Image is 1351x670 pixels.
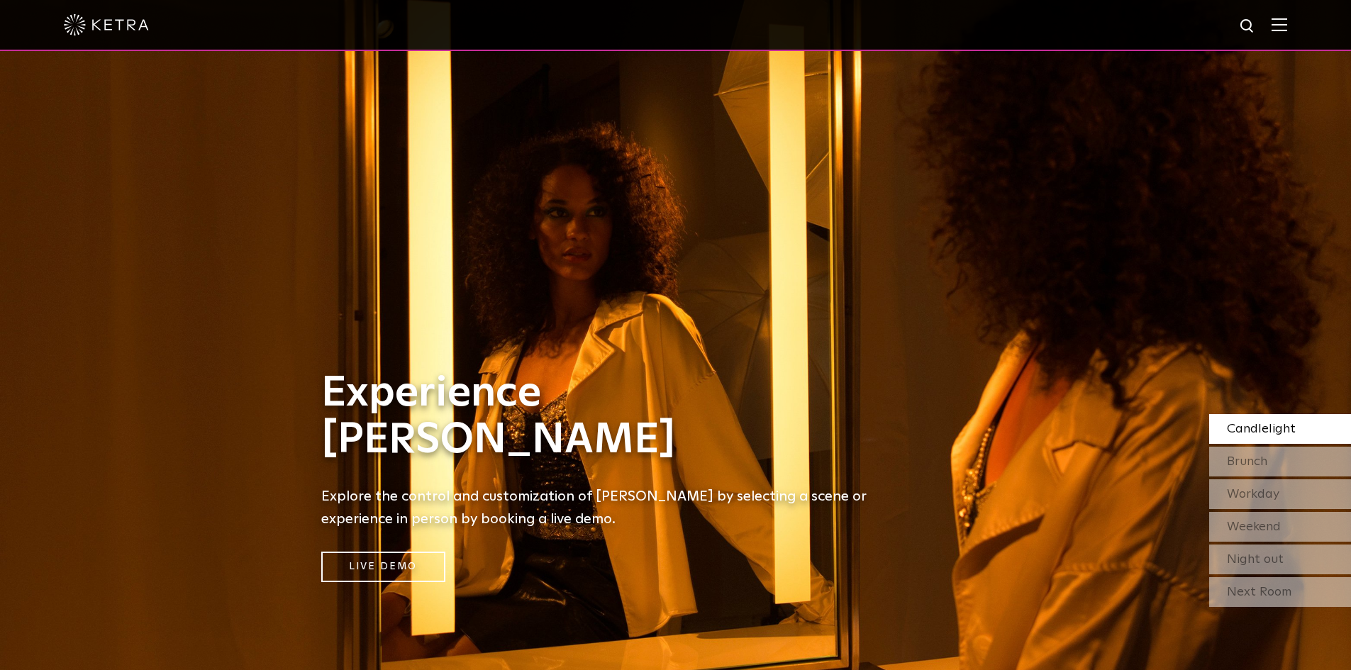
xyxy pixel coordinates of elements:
span: Weekend [1227,520,1281,533]
img: ketra-logo-2019-white [64,14,149,35]
a: Live Demo [321,552,445,582]
div: Next Room [1209,577,1351,607]
span: Workday [1227,488,1279,501]
span: Night out [1227,553,1284,566]
h1: Experience [PERSON_NAME] [321,370,889,464]
img: Hamburger%20Nav.svg [1272,18,1287,31]
span: Brunch [1227,455,1267,468]
h5: Explore the control and customization of [PERSON_NAME] by selecting a scene or experience in pers... [321,485,889,530]
img: search icon [1239,18,1257,35]
span: Candlelight [1227,423,1296,435]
